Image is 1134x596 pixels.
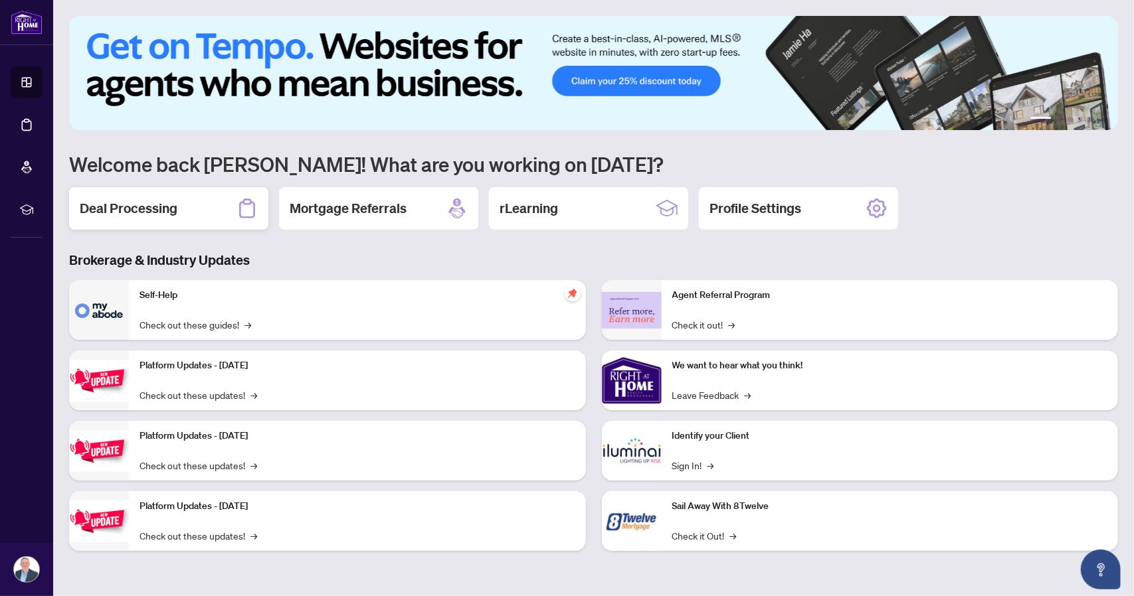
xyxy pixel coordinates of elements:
[140,528,257,543] a: Check out these updates!→
[69,360,129,402] img: Platform Updates - July 21, 2025
[244,317,251,332] span: →
[602,350,662,410] img: We want to hear what you think!
[140,458,257,473] a: Check out these updates!→
[1081,550,1121,589] button: Open asap
[1089,117,1094,122] button: 5
[69,151,1118,177] h1: Welcome back [PERSON_NAME]! What are you working on [DATE]?
[565,285,581,301] span: pushpin
[672,528,737,543] a: Check it Out!→
[602,491,662,551] img: Sail Away With 8Twelve
[709,199,801,218] h2: Profile Settings
[708,458,714,473] span: →
[672,429,1108,443] p: Identify your Client
[140,388,257,402] a: Check out these updates!→
[1030,117,1052,122] button: 1
[290,199,407,218] h2: Mortgage Referrals
[672,499,1108,514] p: Sail Away With 8Twelve
[1068,117,1073,122] button: 3
[250,528,257,543] span: →
[140,429,575,443] p: Platform Updates - [DATE]
[140,358,575,373] p: Platform Updates - [DATE]
[730,528,737,543] span: →
[250,458,257,473] span: →
[69,500,129,542] img: Platform Updates - June 23, 2025
[729,317,735,332] span: →
[69,430,129,472] img: Platform Updates - July 8, 2025
[80,199,177,218] h2: Deal Processing
[250,388,257,402] span: →
[69,251,1118,269] h3: Brokerage & Industry Updates
[11,10,43,35] img: logo
[672,317,735,332] a: Check it out!→
[69,16,1118,130] img: Slide 0
[500,199,558,218] h2: rLearning
[745,388,751,402] span: →
[140,288,575,303] p: Self-Help
[602,292,662,329] img: Agent Referral Program
[1099,117,1105,122] button: 6
[69,280,129,340] img: Self-Help
[672,388,751,402] a: Leave Feedback→
[672,458,714,473] a: Sign In!→
[140,499,575,514] p: Platform Updates - [DATE]
[1078,117,1084,122] button: 4
[140,317,251,332] a: Check out these guides!→
[602,421,662,481] img: Identify your Client
[672,288,1108,303] p: Agent Referral Program
[1057,117,1062,122] button: 2
[672,358,1108,373] p: We want to hear what you think!
[14,557,39,582] img: Profile Icon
